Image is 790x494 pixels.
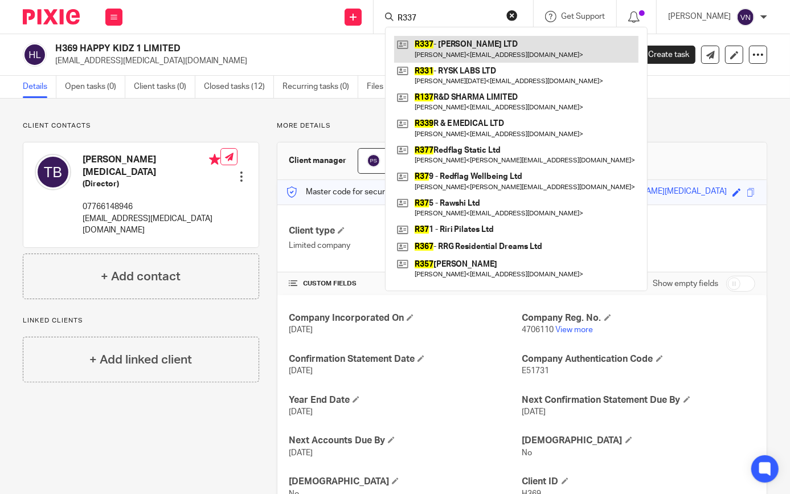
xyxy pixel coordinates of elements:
[204,76,274,98] a: Closed tasks (12)
[289,240,522,251] p: Limited company
[578,186,727,199] div: happy-[PERSON_NAME][MEDICAL_DATA]
[83,201,220,213] p: 07766148946
[289,394,522,406] h4: Year End Date
[522,367,550,375] span: E51731
[556,326,593,334] a: View more
[561,13,605,21] span: Get Support
[522,353,755,365] h4: Company Authentication Code
[289,449,313,457] span: [DATE]
[289,155,346,166] h3: Client manager
[522,326,554,334] span: 4706110
[367,154,380,168] img: svg%3E
[83,178,220,190] h5: (Director)
[101,268,181,285] h4: + Add contact
[35,154,71,190] img: svg%3E
[289,367,313,375] span: [DATE]
[209,154,220,165] i: Primary
[522,312,755,324] h4: Company Reg. No.
[506,10,518,21] button: Clear
[522,408,546,416] span: [DATE]
[289,326,313,334] span: [DATE]
[286,186,482,198] p: Master code for secure communications and files
[89,351,192,369] h4: + Add linked client
[65,76,125,98] a: Open tasks (0)
[83,213,220,236] p: [EMAIL_ADDRESS][MEDICAL_DATA][DOMAIN_NAME]
[668,11,731,22] p: [PERSON_NAME]
[134,76,195,98] a: Client tasks (0)
[23,76,56,98] a: Details
[367,76,392,98] a: Files
[23,121,259,130] p: Client contacts
[55,43,501,55] h2: H369 HAPPY KIDZ 1 LIMITED
[283,76,358,98] a: Recurring tasks (0)
[83,154,220,178] h4: [PERSON_NAME][MEDICAL_DATA]
[522,476,755,488] h4: Client ID
[277,121,767,130] p: More details
[23,316,259,325] p: Linked clients
[522,449,533,457] span: No
[55,55,612,67] p: [EMAIL_ADDRESS][MEDICAL_DATA][DOMAIN_NAME]
[289,353,522,365] h4: Confirmation Statement Date
[289,279,522,288] h4: CUSTOM FIELDS
[289,476,522,488] h4: [DEMOGRAPHIC_DATA]
[23,43,47,67] img: svg%3E
[289,225,522,237] h4: Client type
[522,435,755,447] h4: [DEMOGRAPHIC_DATA]
[653,278,718,289] label: Show empty fields
[522,394,755,406] h4: Next Confirmation Statement Due By
[289,435,522,447] h4: Next Accounts Due By
[629,46,695,64] a: Create task
[289,408,313,416] span: [DATE]
[289,312,522,324] h4: Company Incorporated On
[736,8,755,26] img: svg%3E
[396,14,499,24] input: Search
[23,9,80,25] img: Pixie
